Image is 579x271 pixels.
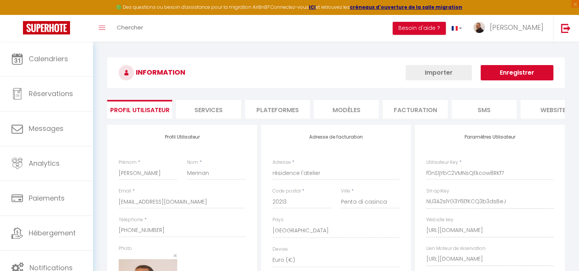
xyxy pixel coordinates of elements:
label: Email [119,188,131,195]
span: Calendriers [29,54,68,64]
a: ... [PERSON_NAME] [468,15,553,42]
span: [PERSON_NAME] [490,23,543,32]
iframe: Chat [546,237,573,265]
h4: Adresse de facturation [272,134,400,140]
span: Paiements [29,193,65,203]
a: créneaux d'ouverture de la salle migration [350,4,462,10]
span: Réservations [29,89,73,98]
label: Nom [187,159,198,166]
img: Super Booking [23,21,70,34]
label: Pays [272,216,284,224]
label: Prénom [119,159,137,166]
label: Téléphone [119,216,143,224]
label: Ville [341,188,350,195]
label: Adresse [272,159,291,166]
a: Chercher [111,15,149,42]
li: Services [176,100,241,119]
label: Utilisateur Key [426,159,458,166]
button: Enregistrer [481,65,553,80]
li: MODÈLES [314,100,379,119]
button: Besoin d'aide ? [393,22,446,35]
label: SH apiKey [426,188,449,195]
img: logout [561,23,571,33]
span: × [173,251,177,260]
img: ... [473,22,485,33]
label: Devise [272,246,288,253]
h4: Profil Utilisateur [119,134,246,140]
li: Profil Utilisateur [107,100,172,119]
li: Plateformes [245,100,310,119]
button: Close [173,252,177,259]
button: Ouvrir le widget de chat LiveChat [6,3,29,26]
span: Messages [29,124,64,133]
h3: INFORMATION [107,57,565,88]
button: Importer [406,65,472,80]
li: SMS [452,100,517,119]
span: Hébergement [29,228,76,238]
label: Code postal [272,188,301,195]
label: Website key [426,216,453,224]
label: Lien Moteur de réservation [426,245,486,252]
a: ICI [309,4,316,10]
label: Photo [119,245,132,252]
h4: Paramètres Utilisateur [426,134,553,140]
li: Facturation [383,100,448,119]
span: Chercher [117,23,143,31]
span: Analytics [29,158,60,168]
